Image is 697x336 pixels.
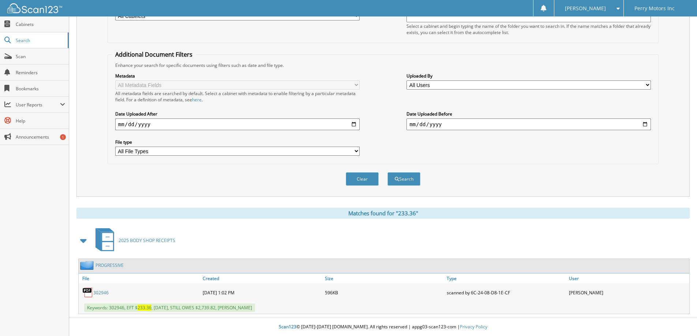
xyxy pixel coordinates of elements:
[80,261,95,270] img: folder2.png
[16,102,60,108] span: User Reports
[567,285,689,300] div: [PERSON_NAME]
[201,273,323,283] a: Created
[16,86,65,92] span: Bookmarks
[406,118,651,130] input: end
[69,318,697,336] div: © [DATE]-[DATE] [DOMAIN_NAME]. All rights reserved | appg03-scan123-com |
[60,134,66,140] div: 1
[16,37,64,44] span: Search
[91,226,175,255] a: 2025 BODY SHOP RECEIPTS
[16,21,65,27] span: Cabinets
[346,172,379,186] button: Clear
[84,303,255,312] span: Keywords: 302946, EFT $ , [DATE], STILL OWES $2,739.82, [PERSON_NAME]
[565,6,606,11] span: [PERSON_NAME]
[16,118,65,124] span: Help
[406,73,651,79] label: Uploaded By
[93,290,109,296] a: 302946
[115,118,360,130] input: start
[323,285,445,300] div: 596KB
[460,324,487,330] a: Privacy Policy
[406,23,651,35] div: Select a cabinet and begin typing the name of the folder you want to search in. If the name match...
[112,50,196,58] legend: Additional Document Filters
[445,285,567,300] div: scanned by 6C-24-08-D8-1E-CF
[445,273,567,283] a: Type
[279,324,296,330] span: Scan123
[115,139,360,145] label: File type
[79,273,201,283] a: File
[115,90,360,103] div: All metadata fields are searched by default. Select a cabinet with metadata to enable filtering b...
[567,273,689,283] a: User
[201,285,323,300] div: [DATE] 1:02 PM
[95,262,124,268] a: PROGRESSIVE
[660,301,697,336] iframe: Chat Widget
[192,97,202,103] a: here
[82,287,93,298] img: PDF.png
[119,237,175,243] span: 2025 BODY SHOP RECEIPTS
[112,62,655,68] div: Enhance your search for specific documents using filters such as date and file type.
[115,73,360,79] label: Metadata
[76,208,690,219] div: Matches found for "233.36"
[323,273,445,283] a: Size
[7,3,62,13] img: scan123-logo-white.svg
[16,69,65,76] span: Reminders
[16,134,65,140] span: Announcements
[634,6,675,11] span: Perry Motors Inc
[387,172,420,186] button: Search
[16,53,65,60] span: Scan
[138,305,151,311] span: 233.36
[115,111,360,117] label: Date Uploaded After
[406,111,651,117] label: Date Uploaded Before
